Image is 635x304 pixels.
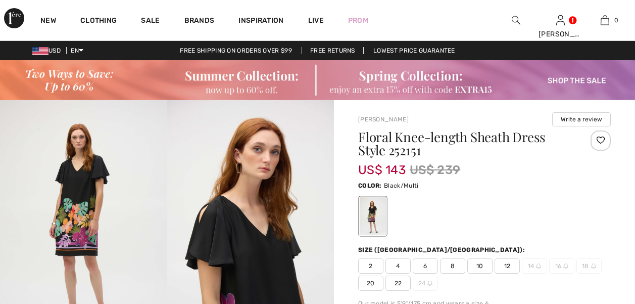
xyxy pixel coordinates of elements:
span: Black/Multi [384,182,418,189]
span: EN [71,47,83,54]
img: 1ère Avenue [4,8,24,28]
a: Free Returns [302,47,364,54]
img: ring-m.svg [536,264,541,269]
span: US$ 239 [410,161,460,179]
img: ring-m.svg [563,264,568,269]
span: 14 [522,258,547,274]
span: 6 [413,258,438,274]
span: 16 [549,258,574,274]
h1: Floral Knee-length Sheath Dress Style 252151 [358,131,569,157]
img: ring-m.svg [591,264,596,269]
a: [PERSON_NAME] [358,116,409,123]
a: Sale [141,16,160,27]
img: US Dollar [32,47,48,55]
img: My Bag [601,14,609,26]
a: Brands [184,16,215,27]
span: US$ 143 [358,153,406,177]
span: USD [32,47,65,54]
a: Sign In [556,15,565,25]
span: 20 [358,276,383,291]
img: My Info [556,14,565,26]
div: Size ([GEOGRAPHIC_DATA]/[GEOGRAPHIC_DATA]): [358,245,527,254]
a: Prom [348,15,368,26]
a: Clothing [80,16,117,27]
img: search the website [512,14,520,26]
span: 0 [614,16,618,25]
span: 4 [385,258,411,274]
a: Free shipping on orders over $99 [172,47,300,54]
span: Inspiration [238,16,283,27]
button: Write a review [552,112,611,126]
div: [PERSON_NAME] [539,29,582,39]
div: Black/Multi [360,197,386,235]
a: Lowest Price Guarantee [365,47,463,54]
a: Live [308,15,324,26]
span: 10 [467,258,493,274]
span: 8 [440,258,465,274]
span: 2 [358,258,383,274]
a: 0 [583,14,626,26]
span: 22 [385,276,411,291]
span: 18 [576,258,602,274]
img: ring-m.svg [427,281,432,286]
a: New [40,16,56,27]
span: 12 [495,258,520,274]
span: 24 [413,276,438,291]
span: Color: [358,182,382,189]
